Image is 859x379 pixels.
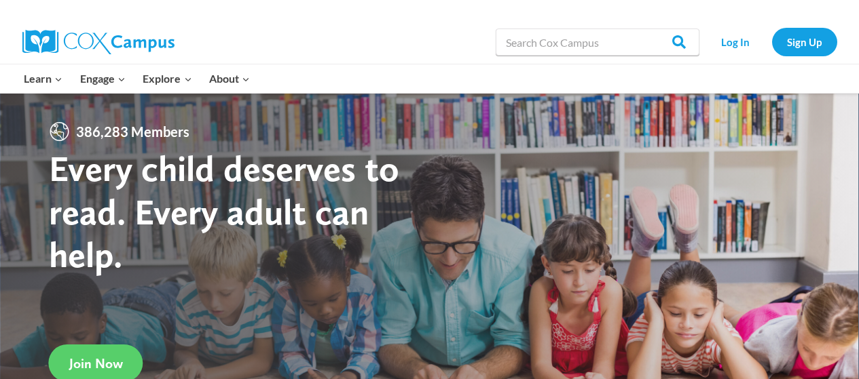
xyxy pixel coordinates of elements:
img: Cox Campus [22,30,175,54]
span: Join Now [69,355,123,372]
span: 386,283 Members [71,121,195,142]
input: Search Cox Campus [496,28,699,56]
strong: Every child deserves to read. Every adult can help. [49,146,399,276]
span: Learn [24,70,62,87]
a: Sign Up [772,28,837,56]
span: Engage [80,70,126,87]
nav: Primary Navigation [16,64,259,93]
nav: Secondary Navigation [706,28,837,56]
a: Log In [706,28,765,56]
span: Explore [143,70,191,87]
span: About [209,70,250,87]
